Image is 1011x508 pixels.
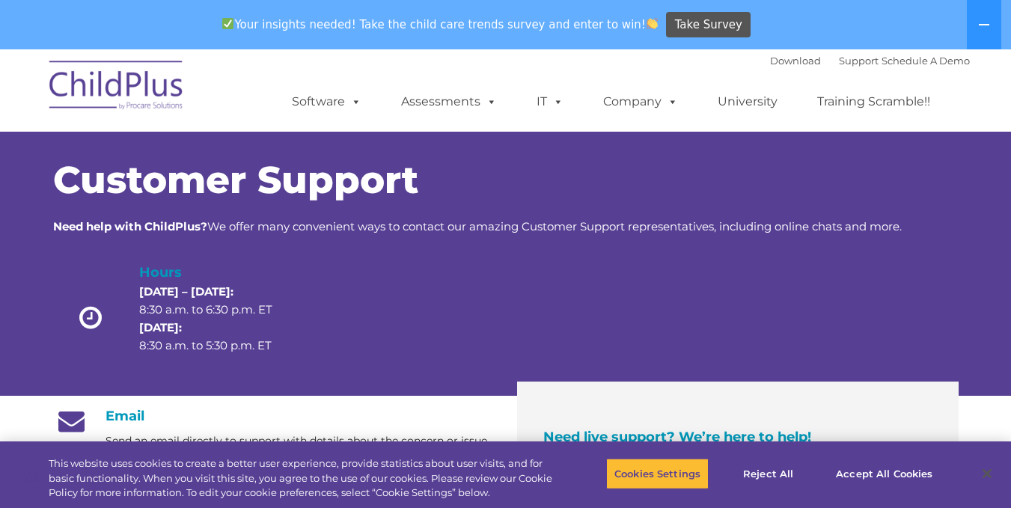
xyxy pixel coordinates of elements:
a: Download [770,55,821,67]
h4: Hours [139,262,298,283]
a: University [703,87,792,117]
span: Customer Support [53,157,418,203]
span: We offer many convenient ways to contact our amazing Customer Support representatives, including ... [53,219,902,233]
a: Support [839,55,879,67]
strong: [DATE]: [139,320,182,334]
button: Close [971,457,1004,490]
a: Company [588,87,693,117]
span: Your insights needed! Take the child care trends survey and enter to win! [216,10,665,39]
h4: Email [53,408,495,424]
span: Need live support? We’re here to help! [543,429,811,445]
img: 👏 [647,18,658,29]
a: IT [522,87,578,117]
a: Software [277,87,376,117]
button: Accept All Cookies [828,458,941,489]
div: This website uses cookies to create a better user experience, provide statistics about user visit... [49,456,556,501]
a: Take Survey [666,12,751,38]
p: Send an email directly to support with details about the concern or issue you are experiencing. [106,432,495,469]
img: ✅ [222,18,233,29]
p: 8:30 a.m. to 6:30 p.m. ET 8:30 a.m. to 5:30 p.m. ET [139,283,298,355]
button: Cookies Settings [606,458,709,489]
button: Reject All [721,458,815,489]
strong: [DATE] – [DATE]: [139,284,233,299]
a: Assessments [386,87,512,117]
a: Training Scramble!! [802,87,945,117]
img: ChildPlus by Procare Solutions [42,50,192,125]
span: Take Survey [675,12,742,38]
a: Schedule A Demo [882,55,970,67]
strong: Need help with ChildPlus? [53,219,207,233]
font: | [770,55,970,67]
